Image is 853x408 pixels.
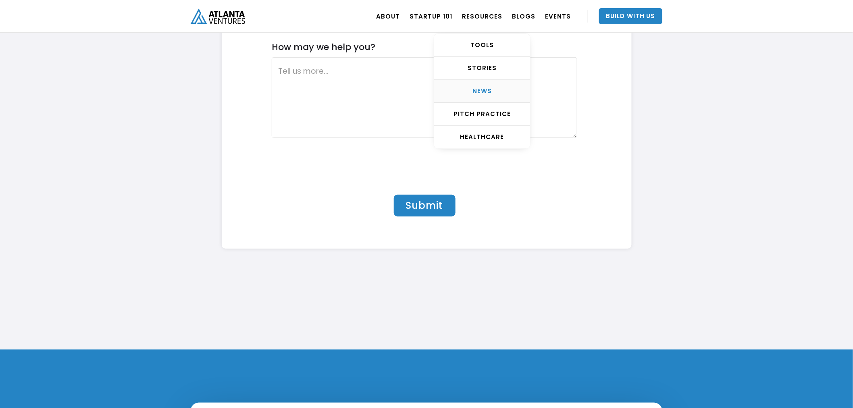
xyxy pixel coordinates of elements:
input: Submit [394,195,456,216]
a: NEWS [434,80,530,103]
a: Pitch Practice [434,103,530,126]
label: How may we help you? [272,42,375,52]
a: ABOUT [376,5,400,27]
div: NEWS [434,87,530,95]
a: Build With Us [599,8,662,24]
iframe: reCAPTCHA [272,146,394,177]
div: TOOLS [434,41,530,49]
a: TOOLS [434,34,530,57]
a: STORIES [434,57,530,80]
div: HEALTHCARE [434,133,530,141]
a: Startup 101 [410,5,452,27]
div: Pitch Practice [434,110,530,118]
div: STORIES [434,64,530,72]
a: HEALTHCARE [434,126,530,148]
a: RESOURCES [462,5,502,27]
a: EVENTS [545,5,571,27]
a: BLOGS [512,5,535,27]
